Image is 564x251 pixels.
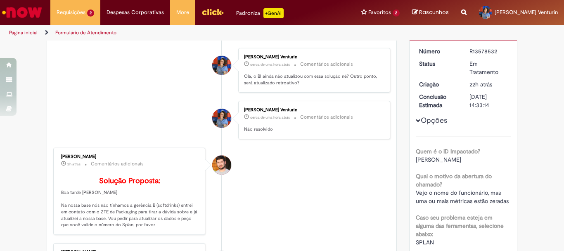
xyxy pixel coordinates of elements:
[1,4,43,21] img: ServiceNow
[263,8,284,18] p: +GenAi
[250,115,290,120] span: cerca de uma hora atrás
[61,154,199,159] div: [PERSON_NAME]
[469,80,508,88] div: 29/09/2025 17:21:17
[244,108,382,112] div: [PERSON_NAME] Venturin
[469,81,492,88] time: 29/09/2025 17:21:17
[469,47,508,55] div: R13578532
[413,47,464,55] dt: Número
[416,239,434,246] span: SPLAN
[368,8,391,17] span: Favoritos
[250,115,290,120] time: 30/09/2025 14:28:20
[413,60,464,68] dt: Status
[212,155,231,175] div: Bruno Gusmao Oliveira
[67,162,81,167] span: 2h atrás
[469,81,492,88] span: 22h atrás
[469,60,508,76] div: Em Tratamento
[6,25,370,41] ul: Trilhas de página
[416,148,480,155] b: Quem é o ID Impactado?
[212,109,231,128] div: Ana Alice Zucolotto Venturin
[9,29,38,36] a: Página inicial
[244,126,382,133] p: Não resolvido
[87,10,94,17] span: 2
[244,73,382,86] p: Olá, o BI ainda não atualizou com essa solução né? Outro ponto, será atualizado retroativo?
[212,56,231,75] div: Ana Alice Zucolotto Venturin
[419,8,449,16] span: Rascunhos
[67,162,81,167] time: 30/09/2025 13:56:18
[469,93,508,109] div: [DATE] 14:33:14
[412,9,449,17] a: Rascunhos
[393,10,400,17] span: 2
[61,177,199,228] p: Boa tarde [PERSON_NAME] Na nossa base nós não tínhamos a gerência B (softdrinks) entrei em contat...
[99,176,160,186] b: Solução Proposta:
[236,8,284,18] div: Padroniza
[57,8,85,17] span: Requisições
[413,80,464,88] dt: Criação
[91,160,144,167] small: Comentários adicionais
[176,8,189,17] span: More
[300,61,353,68] small: Comentários adicionais
[55,29,116,36] a: Formulário de Atendimento
[300,114,353,121] small: Comentários adicionais
[416,189,509,205] span: Vejo o nome do funcionário, mas uma ou mais métricas estão zeradas
[250,62,290,67] span: cerca de uma hora atrás
[413,93,464,109] dt: Conclusão Estimada
[416,156,461,163] span: [PERSON_NAME]
[416,172,492,188] b: Qual o motivo da abertura do chamado?
[250,62,290,67] time: 30/09/2025 14:29:15
[244,55,382,60] div: [PERSON_NAME] Venturin
[201,6,224,18] img: click_logo_yellow_360x200.png
[495,9,558,16] span: [PERSON_NAME] Venturin
[416,214,504,238] b: Caso seu problema esteja em alguma das ferramentas, selecione abaixo:
[107,8,164,17] span: Despesas Corporativas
